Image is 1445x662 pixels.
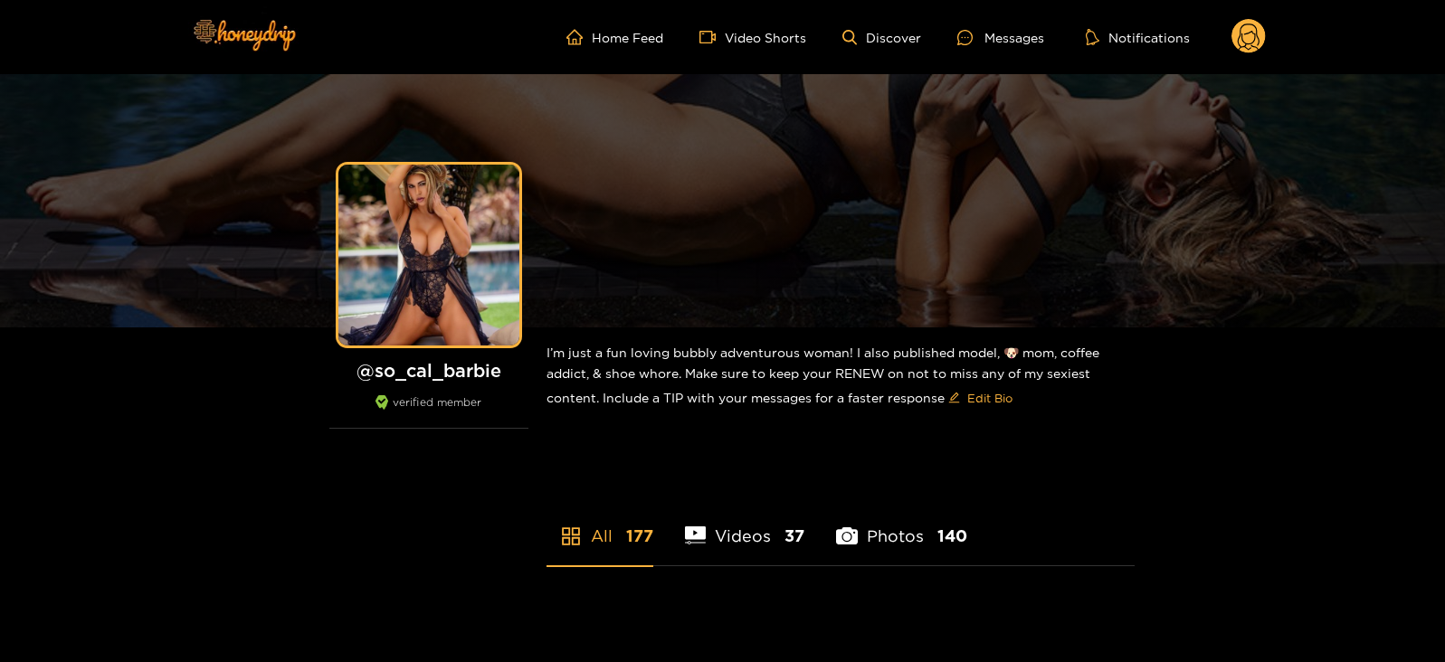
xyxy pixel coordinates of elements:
div: Messages [957,27,1044,48]
h1: @ so_cal_barbie [329,359,528,382]
a: Discover [842,30,921,45]
div: verified member [329,395,528,429]
li: Photos [836,484,967,565]
span: appstore [560,525,582,547]
li: All [547,484,653,565]
div: I’m just a fun loving bubbly adventurous woman! I also published model, 🐶 mom, coffee addict, & s... [547,327,1135,427]
span: video-camera [699,29,725,45]
span: 177 [626,525,653,547]
span: 140 [937,525,967,547]
button: Notifications [1080,28,1195,46]
a: Video Shorts [699,29,806,45]
a: Home Feed [566,29,663,45]
span: 37 [784,525,804,547]
span: edit [948,392,960,405]
span: Edit Bio [967,389,1012,407]
button: editEdit Bio [945,383,1016,412]
span: home [566,29,592,45]
li: Videos [685,484,805,565]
